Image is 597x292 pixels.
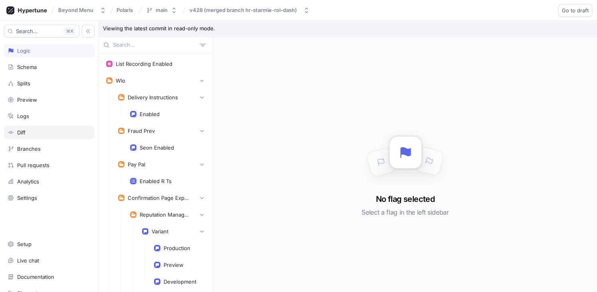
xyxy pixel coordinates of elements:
div: Documentation [17,274,54,280]
h5: Select a flag in the left sidebar [362,205,449,219]
h3: No flag selected [376,193,435,205]
div: Production [164,245,190,251]
div: Schema [17,64,37,70]
div: v428 (merged branch hr-starmie-roi-dash) [190,7,297,14]
div: Splits [17,80,30,87]
p: Viewing the latest commit in read-only mode. [99,21,597,37]
div: Preview [164,262,184,268]
span: Go to draft [562,8,589,13]
div: Pay Pal [128,161,145,168]
div: Fraud Prev [128,128,155,134]
div: Logs [17,113,29,119]
div: List Recording Enabled [116,61,172,67]
div: Diff [17,129,26,136]
div: Reputation Management [140,211,192,218]
div: Delivery Instructions [128,94,178,101]
button: v428 (merged branch hr-starmie-roi-dash) [186,4,313,17]
button: Search...K [4,25,79,37]
span: Polaris [117,7,133,13]
div: Pull requests [17,162,49,168]
div: Branches [17,146,41,152]
div: Settings [17,195,37,201]
div: K [63,27,76,35]
div: Development [164,278,196,285]
div: Confirmation Page Experiments [128,195,192,201]
span: Search... [16,29,38,34]
div: Live chat [17,257,39,264]
button: Beyond Menu [55,4,109,17]
button: main [143,4,180,17]
div: Logic [17,47,30,54]
div: Seon Enabled [140,144,174,151]
div: Beyond Menu [58,7,93,14]
div: Enabled R Ts [140,178,172,184]
button: Go to draft [558,4,592,17]
div: Variant [152,228,168,235]
div: main [156,7,168,14]
a: Documentation [4,270,95,284]
div: Analytics [17,178,39,185]
div: Setup [17,241,32,247]
input: Search... [113,41,197,49]
div: Preview [17,97,37,103]
div: Enabled [140,111,160,117]
div: Wlo [116,77,125,84]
